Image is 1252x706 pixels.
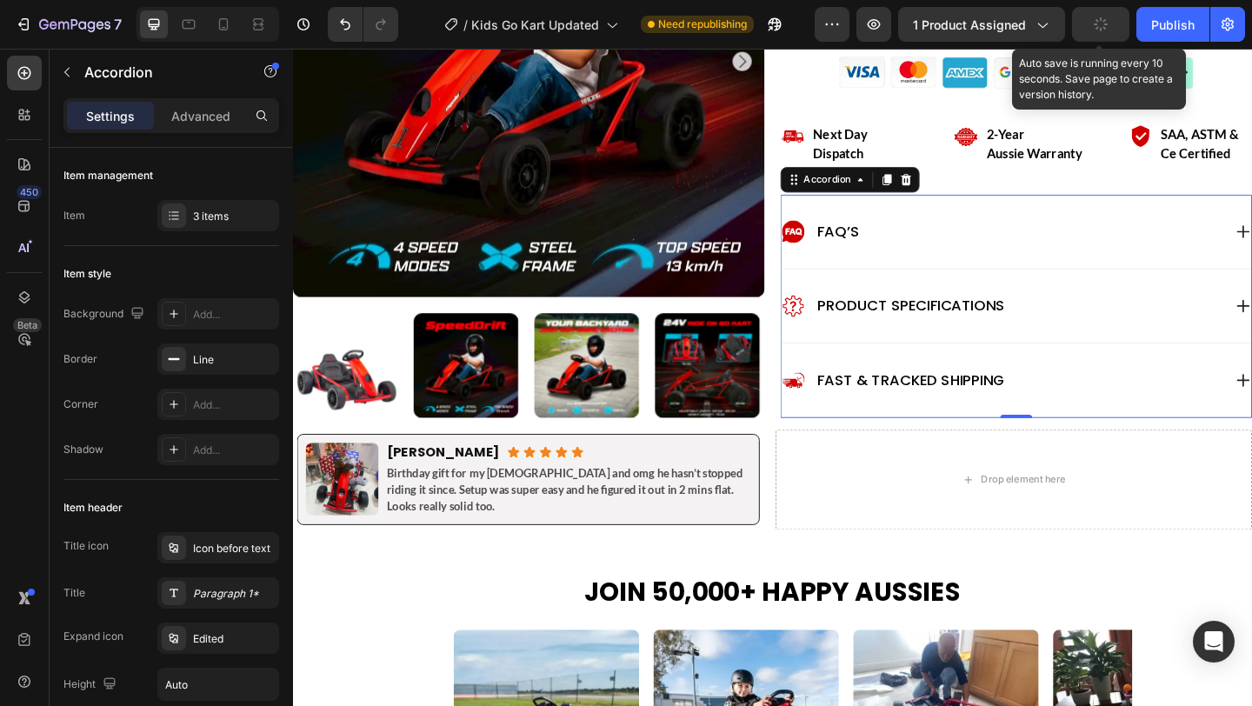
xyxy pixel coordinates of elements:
[193,443,275,458] div: Add...
[84,62,232,83] p: Accordion
[471,16,599,34] span: Kids Go Kart Updated
[570,188,616,210] p: FAQ’s
[944,84,1029,101] p: SAA, ASTM &
[171,107,230,125] p: Advanced
[1151,16,1195,34] div: Publish
[63,266,111,282] div: Item style
[755,84,859,101] p: 2-year
[114,14,122,35] p: 7
[463,16,468,34] span: /
[193,397,275,413] div: Add...
[86,107,135,125] p: Settings
[102,452,496,507] p: Birthday gift for my [DEMOGRAPHIC_DATA] and omg he hasn’t stopped riding it since. Setup was supe...
[63,500,123,516] div: Item header
[63,351,97,367] div: Border
[158,669,278,700] input: Auto
[193,352,275,368] div: Line
[568,266,776,294] div: Rich Text Editor. Editing area: main
[568,347,777,375] div: Rich Text Editor. Editing area: main
[898,7,1065,42] button: 1 product assigned
[193,541,275,556] div: Icon before text
[1193,621,1235,663] div: Open Intercom Messenger
[193,586,275,602] div: Paragraph 1*
[749,462,841,476] div: Drop element here
[14,429,93,508] img: gempages_492219557428069498-bc9b68dd-7b2c-4775-9673-e9d05166b9c9.webp
[193,307,275,323] div: Add...
[755,105,859,122] p: aussie warranty
[13,318,42,332] div: Beta
[566,105,625,122] p: dispatch
[63,168,153,183] div: Item management
[63,673,120,696] div: Height
[102,429,224,449] strong: [PERSON_NAME]
[658,17,747,32] span: Need republishing
[913,16,1026,34] span: 1 product assigned
[17,185,42,199] div: 450
[63,208,85,223] div: Item
[63,442,103,457] div: Shadow
[944,105,1029,122] p: Ce Certified
[63,396,98,412] div: Corner
[63,538,109,554] div: Title icon
[591,4,982,48] img: gempages_492219557428069498-533e6312-bf5d-4e69-96fe-400c7339456e.webp
[63,629,123,644] div: Expand icon
[568,185,618,213] div: Rich Text Editor. Editing area: main
[1136,7,1209,42] button: Publish
[570,350,775,372] p: Fast & Tracked shipping
[193,631,275,647] div: Edited
[293,49,1252,706] iframe: Design area
[328,7,398,42] div: Undo/Redo
[193,209,275,224] div: 3 items
[7,7,130,42] button: 7
[570,269,774,291] p: Product Specifications
[552,135,610,150] div: Accordion
[566,84,625,101] p: next day
[63,585,85,601] div: Title
[63,303,148,326] div: Background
